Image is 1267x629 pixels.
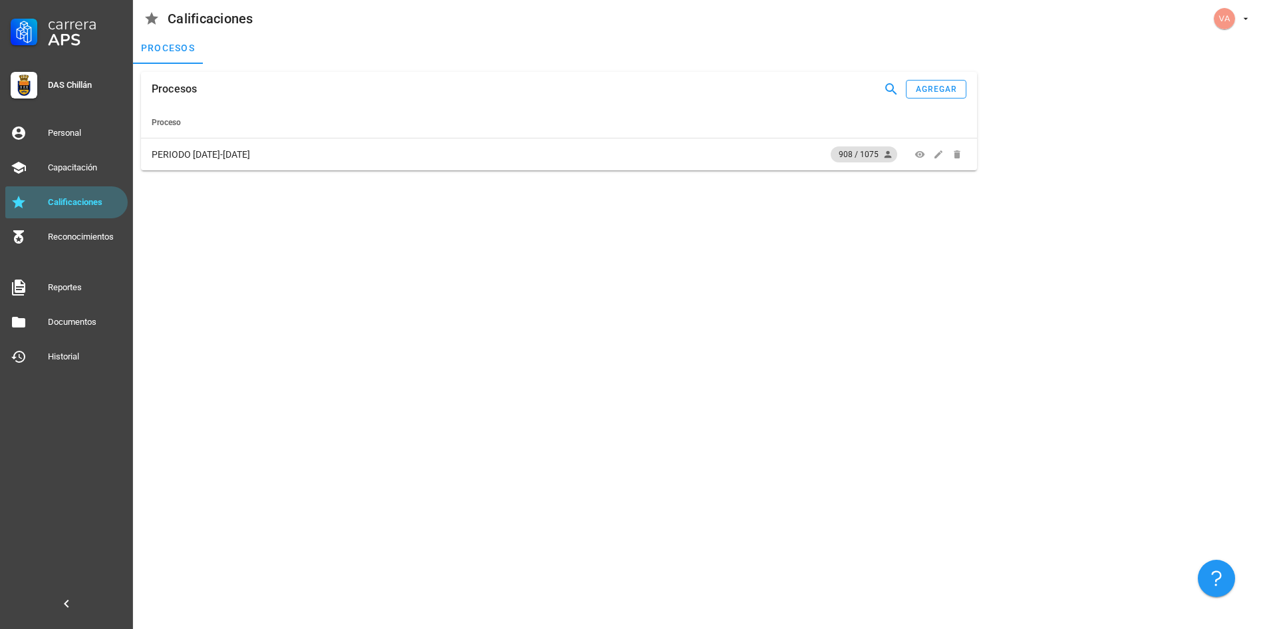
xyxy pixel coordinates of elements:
div: avatar [1214,8,1235,29]
div: Carrera [48,16,122,32]
div: DAS Chillán [48,80,122,91]
div: Reconocimientos [48,232,122,242]
div: Procesos [152,72,197,106]
div: Reportes [48,282,122,293]
th: Proceso [141,106,828,138]
a: procesos [133,32,203,64]
div: Capacitación [48,162,122,173]
div: Calificaciones [168,11,253,26]
span: Proceso [152,118,181,127]
td: PERIODO [DATE]-[DATE] [141,138,828,170]
a: Calificaciones [5,186,128,218]
a: Personal [5,117,128,149]
a: Reportes [5,272,128,304]
a: Capacitación [5,152,128,184]
button: agregar [906,80,966,99]
a: Historial [5,341,128,373]
div: Calificaciones [48,197,122,208]
div: agregar [915,85,958,94]
div: Documentos [48,317,122,327]
div: APS [48,32,122,48]
span: 908 / 1075 [839,146,889,162]
div: Personal [48,128,122,138]
a: Reconocimientos [5,221,128,253]
a: Documentos [5,306,128,338]
div: Historial [48,351,122,362]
